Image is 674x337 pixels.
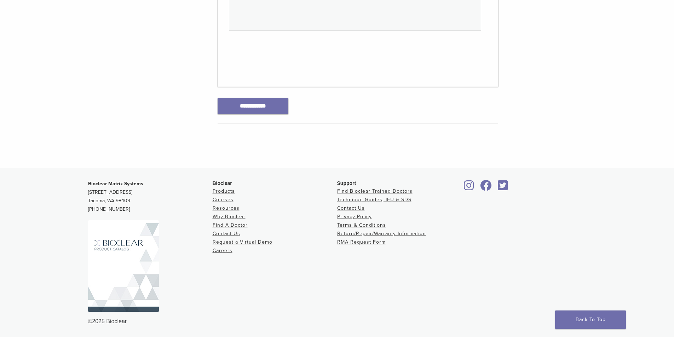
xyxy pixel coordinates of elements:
a: Why Bioclear [213,214,246,220]
a: Privacy Policy [337,214,372,220]
a: Products [213,188,235,194]
a: Resources [213,205,240,211]
a: Terms & Conditions [337,222,386,228]
a: Bioclear [478,184,494,191]
iframe: reCAPTCHA [229,42,336,70]
a: Courses [213,197,234,203]
a: Back To Top [555,310,626,329]
a: Contact Us [213,231,240,237]
a: Bioclear [462,184,477,191]
a: RMA Request Form [337,239,386,245]
a: Return/Repair/Warranty Information [337,231,426,237]
a: Contact Us [337,205,365,211]
a: Find A Doctor [213,222,248,228]
p: [STREET_ADDRESS] Tacoma, WA 98409 [PHONE_NUMBER] [88,180,213,214]
a: Technique Guides, IFU & SDS [337,197,411,203]
span: Support [337,180,356,186]
img: Bioclear [88,220,159,312]
span: Bioclear [213,180,232,186]
a: Bioclear [496,184,511,191]
a: Request a Virtual Demo [213,239,272,245]
div: ©2025 Bioclear [88,317,586,326]
a: Find Bioclear Trained Doctors [337,188,413,194]
a: Careers [213,248,232,254]
strong: Bioclear Matrix Systems [88,181,143,187]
